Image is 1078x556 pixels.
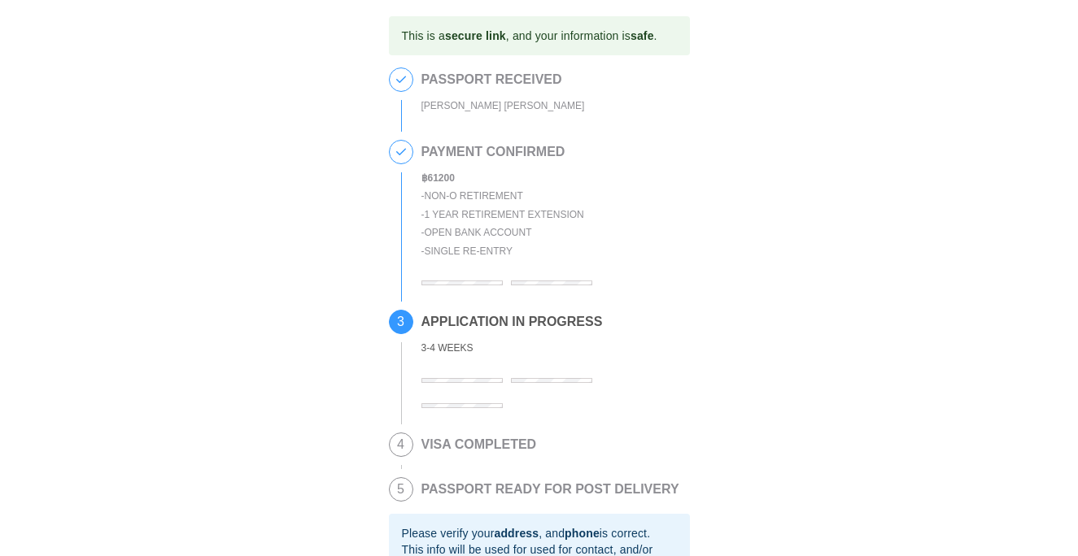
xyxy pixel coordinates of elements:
span: 5 [390,478,412,501]
div: This is a , and your information is . [402,21,657,50]
h2: VISA COMPLETED [421,437,537,452]
b: phone [565,527,600,540]
span: 4 [390,433,412,456]
div: [PERSON_NAME] [PERSON_NAME] [421,97,585,115]
div: Please verify your , and is correct. [402,525,677,541]
span: 1 [390,68,412,91]
div: - Open Bank Account [421,224,600,242]
div: - Single Re-entry [421,242,600,261]
h2: PASSPORT READY FOR POST DELIVERY [421,482,679,497]
div: - 1 Year Retirement Extension [421,206,600,224]
h2: PAYMENT CONFIRMED [421,145,600,159]
span: 2 [390,141,412,163]
b: ฿ 61200 [421,172,455,184]
b: secure link [445,29,506,42]
h2: PASSPORT RECEIVED [421,72,585,87]
b: safe [631,29,654,42]
div: - NON-O Retirement [421,187,600,206]
span: 3 [390,311,412,333]
b: address [494,527,539,540]
div: 3-4 WEEKS [421,339,682,358]
h2: APPLICATION IN PROGRESS [421,315,682,329]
